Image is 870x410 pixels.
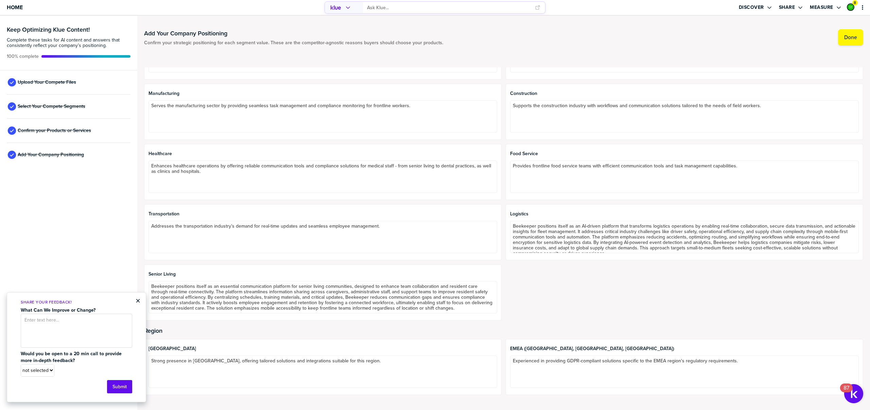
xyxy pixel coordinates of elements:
textarea: Beekeeper positions itself as an AI-driven platform that transforms logistics operations by enabl... [510,221,859,253]
span: 8 [854,0,856,5]
h1: Add Your Company Positioning [144,29,443,37]
strong: Would you be open to a 20 min call to provide more in-depth feedback? [21,350,123,364]
h2: Region [144,327,863,334]
span: Home [7,4,23,10]
label: Done [844,34,857,41]
span: Confirm your Products or Services [18,128,91,133]
label: Measure [810,4,833,11]
span: Confirm your strategic positioning for each segment value. These are the competitor-agnostic reas... [144,40,443,46]
a: Edit Profile [846,3,855,12]
h3: Keep Optimizing Klue Content! [7,27,130,33]
span: Logistics [510,211,859,217]
span: Upload Your Compete Files [18,80,76,85]
span: EMEA ([GEOGRAPHIC_DATA], [GEOGRAPHIC_DATA], [GEOGRAPHIC_DATA]) [510,346,859,351]
span: Manufacturing [149,91,497,96]
span: Healthcare [149,151,497,157]
textarea: Enhances healthcare operations by offering reliable communication tools and compliance solutions ... [149,161,497,193]
span: Senior Living [149,272,497,277]
textarea: Experienced in providing GDPR-compliant solutions specific to the EMEA region's regulatory requir... [510,356,859,388]
img: 55ed8b9435c7022b29aad451a71b3bf5-sml.png [848,4,854,10]
label: Discover [739,4,764,11]
textarea: Strong presence in [GEOGRAPHIC_DATA], offering tailored solutions and integrations suitable for t... [149,356,497,388]
textarea: Beekeeper positions itself as an essential communication platform for senior living communities, ... [149,281,497,313]
textarea: Supports the construction industry with workflows and communication solutions tailored to the nee... [510,100,859,133]
span: Complete these tasks for AI content and answers that consistently reflect your company’s position... [7,37,130,48]
button: Submit [107,380,132,393]
textarea: Addresses the transportation industry’s demand for real-time updates and seamless employee manage... [149,221,497,253]
span: Select Your Compete Segments [18,104,85,109]
textarea: Provides frontline food service teams with efficient communication tools and task management capa... [510,161,859,193]
div: 87 [843,388,849,397]
button: Close [136,297,140,305]
input: Ask Klue... [367,2,531,13]
p: Share Your Feedback! [21,299,132,305]
span: Food Service [510,151,859,157]
span: [GEOGRAPHIC_DATA] [149,346,497,351]
label: Share [779,4,795,11]
strong: What Can We Improve or Change? [21,307,95,314]
span: Active [7,54,39,59]
span: Construction [510,91,859,96]
span: Transportation [149,211,497,217]
textarea: Serves the manufacturing sector by providing seamless task management and compliance monitoring f... [149,100,497,133]
button: Open Resource Center, 87 new notifications [844,384,863,403]
span: Add Your Company Positioning [18,152,84,158]
div: Steven Yorke [847,3,854,11]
